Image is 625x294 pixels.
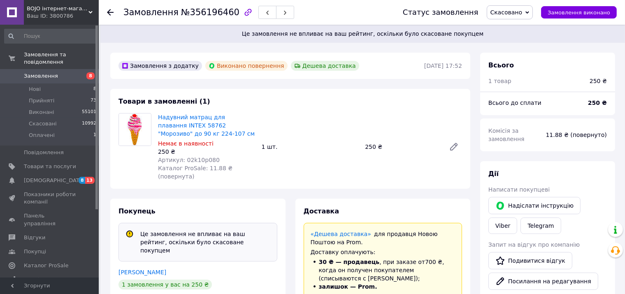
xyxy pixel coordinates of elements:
[546,132,607,138] span: 11.88 ₴ (повернуто)
[110,30,615,38] span: Це замовлення не впливає на ваш рейтинг, оскільки було скасоване покупцем
[86,72,95,79] span: 8
[24,163,76,170] span: Товари та послуги
[123,7,179,17] span: Замовлення
[118,280,212,289] div: 1 замовлення у вас на 250 ₴
[118,207,156,215] span: Покупець
[548,9,610,16] span: Замовлення виконано
[24,149,64,156] span: Повідомлення
[85,177,95,184] span: 13
[29,109,54,116] span: Виконані
[24,262,68,269] span: Каталог ProSale
[446,139,462,155] a: Редагувати
[488,218,517,234] a: Viber
[488,78,511,84] span: 1 товар
[488,252,572,269] a: Подивитися відгук
[488,100,541,106] span: Всього до сплати
[488,241,580,248] span: Запит на відгук про компанію
[119,113,151,146] img: Надувний матрац для плавання INTEX 58762 "Морозиво" до 90 кг 224-107 см
[205,61,288,71] div: Виконано повернення
[29,86,41,93] span: Нові
[311,258,455,282] li: , при заказе от 700 ₴ , когда он получен покупателем (списываются с [PERSON_NAME]);
[590,77,607,85] div: 250 ₴
[291,61,359,71] div: Дешева доставка
[82,120,96,127] span: 10992
[24,51,99,66] span: Замовлення та повідомлення
[27,5,88,12] span: BOJO інтернет-магазин
[488,273,598,290] button: Посилання на редагування
[490,9,523,16] span: Скасовано
[137,230,274,255] div: Це замовлення не впливає на ваш рейтинг, оскільки було скасоване покупцем
[24,212,76,227] span: Панель управління
[311,248,455,256] div: Доставку оплачують:
[27,12,99,20] div: Ваш ID: 3800786
[29,97,54,104] span: Прийняті
[319,283,377,290] span: залишок — Prom.
[362,141,442,153] div: 250 ₴
[488,61,514,69] span: Всього
[311,230,455,246] div: для продавця Новою Поштою на Prom.
[258,141,362,153] div: 1 шт.
[158,165,232,180] span: Каталог ProSale: 11.88 ₴ (повернута)
[304,207,339,215] span: Доставка
[79,177,85,184] span: 8
[24,276,52,283] span: Аналітика
[488,170,499,178] span: Дії
[24,234,45,241] span: Відгуки
[158,157,220,163] span: Артикул: 02k10p080
[118,269,166,275] a: [PERSON_NAME]
[181,7,239,17] span: №356196460
[158,114,255,137] a: Надувний матрац для плавання INTEX 58762 "Морозиво" до 90 кг 224-107 см
[403,8,479,16] div: Статус замовлення
[24,72,58,80] span: Замовлення
[588,100,607,106] b: 250 ₴
[118,97,210,105] span: Товари в замовленні (1)
[520,218,561,234] a: Telegram
[24,248,46,255] span: Покупці
[29,120,57,127] span: Скасовані
[488,197,581,214] button: Надіслати інструкцію
[311,231,371,237] a: «Дешева доставка»
[488,127,525,142] span: Комісія за замовлення
[107,8,114,16] div: Повернутися назад
[158,140,214,147] span: Немає в наявності
[4,29,97,44] input: Пошук
[319,259,380,265] span: 30 ₴ — продавець
[488,186,550,193] span: Написати покупцеві
[82,109,96,116] span: 55101
[24,177,85,184] span: [DEMOGRAPHIC_DATA]
[91,97,96,104] span: 73
[118,61,202,71] div: Замовлення з додатку
[158,148,255,156] div: 250 ₴
[541,6,617,19] button: Замовлення виконано
[93,86,96,93] span: 8
[29,132,55,139] span: Оплачені
[424,63,462,69] time: [DATE] 17:52
[24,191,76,206] span: Показники роботи компанії
[93,132,96,139] span: 1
